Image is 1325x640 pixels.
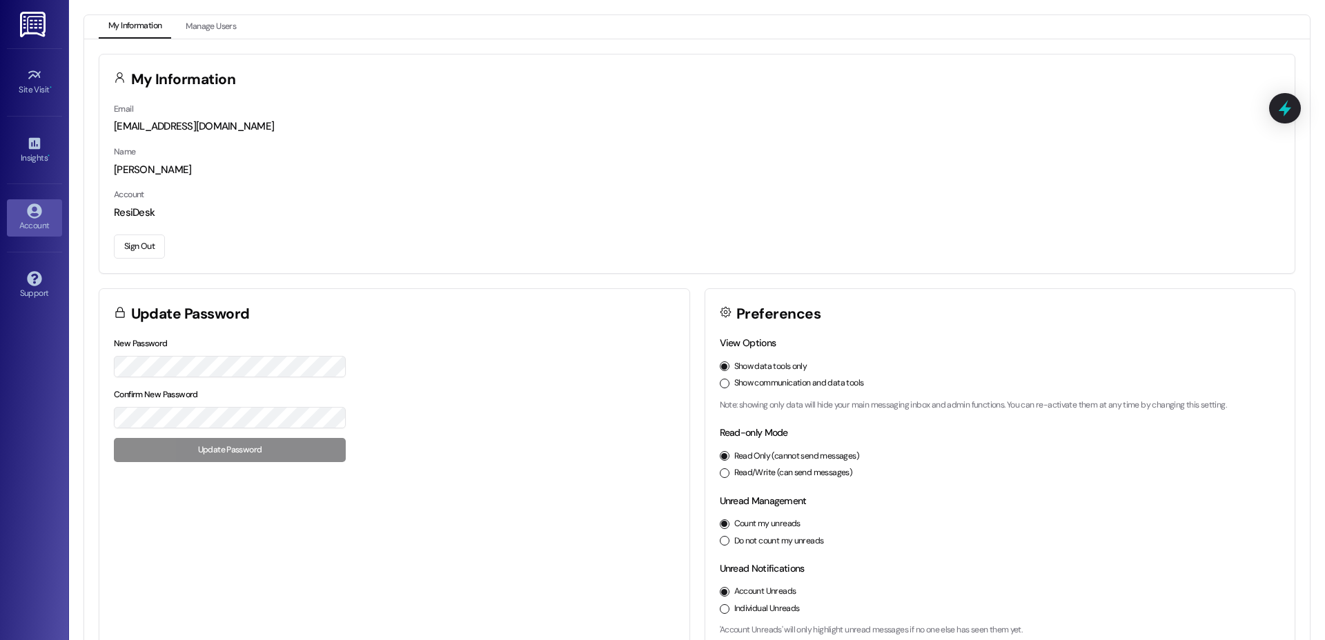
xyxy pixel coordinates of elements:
[114,234,165,259] button: Sign Out
[734,467,853,479] label: Read/Write (can send messages)
[736,307,821,321] h3: Preferences
[720,494,807,507] label: Unread Management
[50,83,52,92] span: •
[720,624,1281,637] p: 'Account Unreads' will only highlight unread messages if no one else has seen them yet.
[7,199,62,237] a: Account
[114,189,144,200] label: Account
[720,562,805,574] label: Unread Notifications
[99,15,171,39] button: My Information
[114,103,133,114] label: Email
[48,151,50,161] span: •
[176,15,246,39] button: Manage Users
[114,163,1280,177] div: [PERSON_NAME]
[734,361,807,373] label: Show data tools only
[131,72,236,87] h3: My Information
[734,586,796,598] label: Account Unreads
[734,535,824,548] label: Do not count my unreads
[734,450,859,463] label: Read Only (cannot send messages)
[20,12,48,37] img: ResiDesk Logo
[734,603,800,615] label: Individual Unreads
[114,338,168,349] label: New Password
[114,146,136,157] label: Name
[114,119,1280,134] div: [EMAIL_ADDRESS][DOMAIN_NAME]
[7,63,62,101] a: Site Visit •
[7,267,62,304] a: Support
[131,307,250,321] h3: Update Password
[734,377,864,390] label: Show communication and data tools
[7,132,62,169] a: Insights •
[734,518,801,530] label: Count my unreads
[720,337,776,349] label: View Options
[720,426,788,439] label: Read-only Mode
[114,206,1280,220] div: ResiDesk
[114,389,198,400] label: Confirm New Password
[720,399,1281,412] p: Note: showing only data will hide your main messaging inbox and admin functions. You can re-activ...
